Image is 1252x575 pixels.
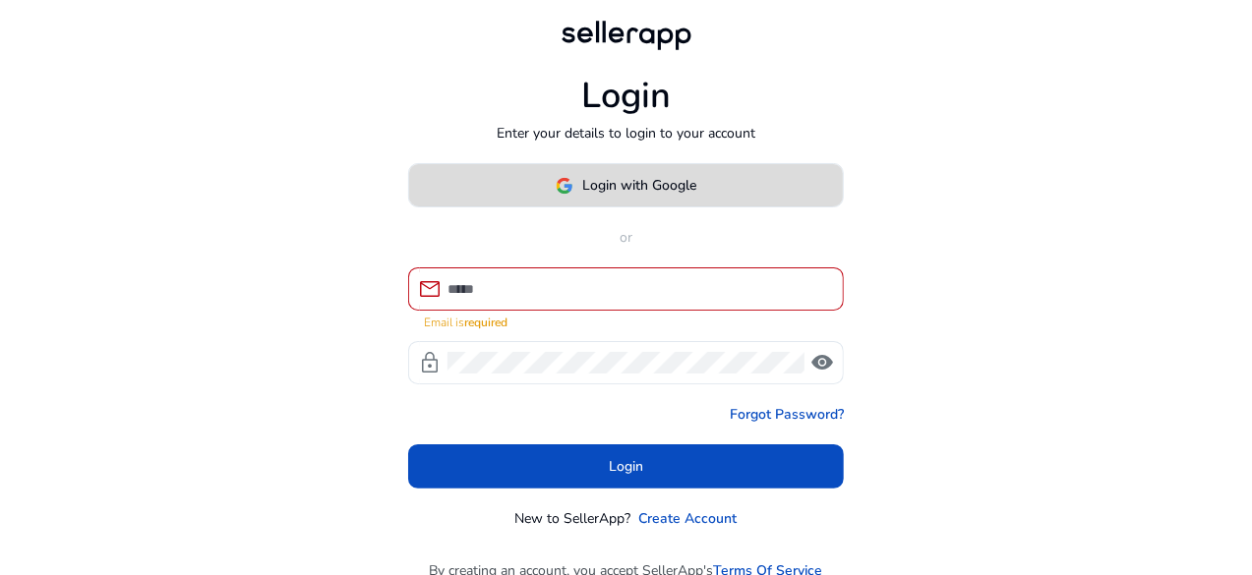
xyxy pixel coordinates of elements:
p: New to SellerApp? [515,508,631,529]
h1: Login [581,75,671,117]
p: Enter your details to login to your account [497,123,755,144]
img: google-logo.svg [556,177,573,195]
mat-error: Email is [424,311,828,331]
span: Login [609,456,643,477]
a: Forgot Password? [730,404,844,425]
p: or [408,227,844,248]
span: mail [418,277,442,301]
span: visibility [810,351,834,374]
span: Login with Google [583,175,697,196]
a: Create Account [639,508,738,529]
span: lock [418,351,442,374]
button: Login with Google [408,163,844,207]
button: Login [408,444,844,489]
strong: required [464,315,507,330]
